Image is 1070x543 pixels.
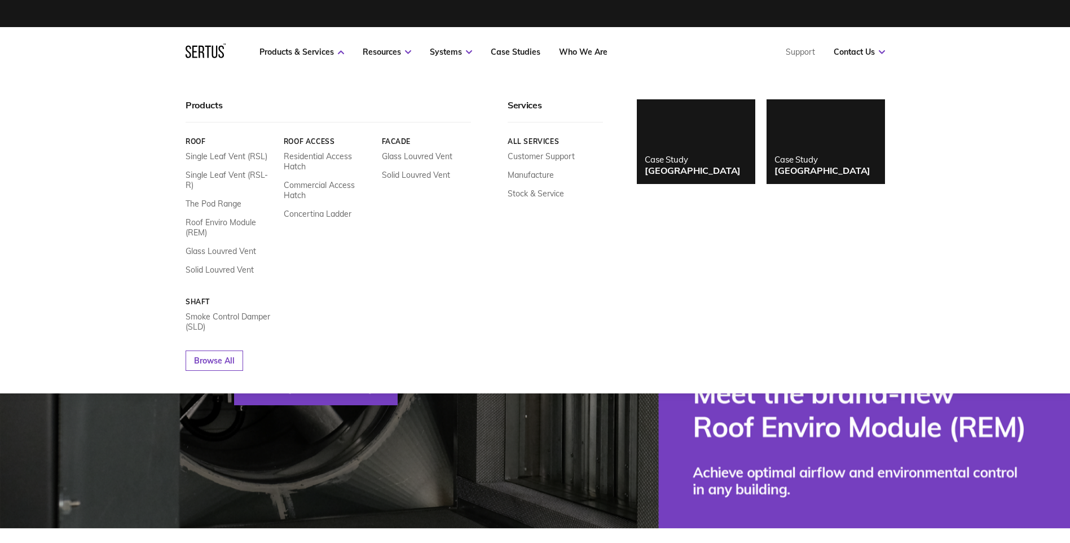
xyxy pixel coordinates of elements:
a: Case Studies [491,47,540,57]
div: [GEOGRAPHIC_DATA] [774,165,870,176]
a: Facade [381,137,471,146]
div: Products [186,99,471,122]
a: Who We Are [559,47,607,57]
a: Customer Support [508,151,575,161]
a: Solid Louvred Vent [381,170,450,180]
a: Solid Louvred Vent [186,265,254,275]
a: All services [508,137,603,146]
a: Case Study[GEOGRAPHIC_DATA] [767,99,885,184]
a: Glass Louvred Vent [186,246,256,256]
a: Smoke Control Damper (SLD) [186,312,275,332]
a: Systems [430,47,472,57]
a: Roof Access [283,137,373,146]
a: Case Study[GEOGRAPHIC_DATA] [637,99,755,184]
a: Contact Us [834,47,885,57]
a: Roof [186,137,275,146]
div: Case Study [645,154,741,165]
a: The Pod Range [186,199,241,209]
a: Concertina Ladder [283,209,351,219]
a: Resources [363,47,411,57]
a: Products & Services [259,47,344,57]
a: Single Leaf Vent (RSL) [186,151,267,161]
a: Stock & Service [508,189,564,199]
a: Single Leaf Vent (RSL-R) [186,170,275,190]
a: Residential Access Hatch [283,151,373,172]
a: Glass Louvred Vent [381,151,452,161]
a: Manufacture [508,170,554,180]
a: Roof Enviro Module (REM) [186,217,275,238]
a: Commercial Access Hatch [283,180,373,200]
div: [GEOGRAPHIC_DATA] [645,165,741,176]
div: Case Study [774,154,870,165]
a: Browse All [186,351,243,371]
a: Support [786,47,815,57]
a: Shaft [186,297,275,306]
div: Services [508,99,603,122]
